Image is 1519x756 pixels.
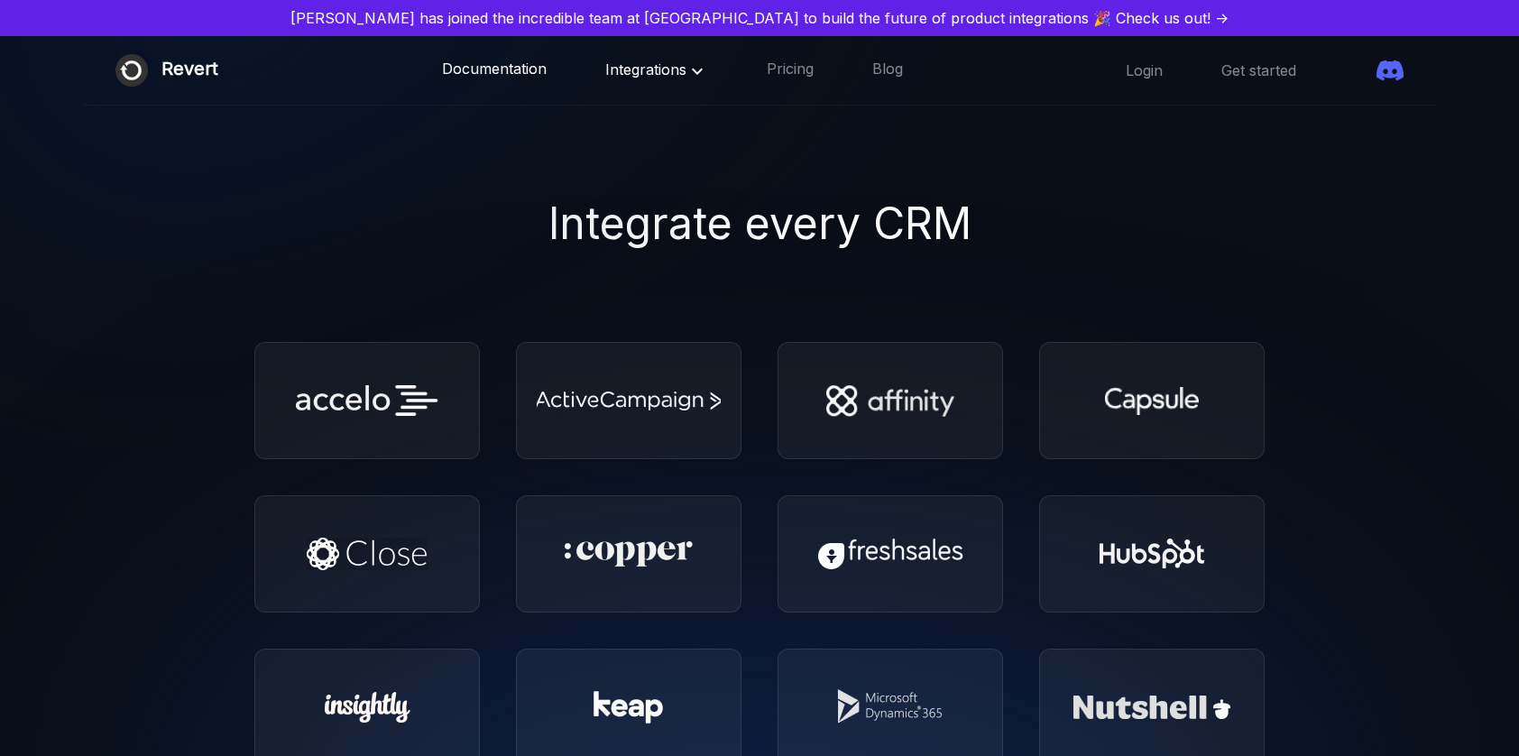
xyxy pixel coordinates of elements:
a: Pricing [767,59,814,82]
img: Revert logo [115,54,148,87]
a: [PERSON_NAME] has joined the incredible team at [GEOGRAPHIC_DATA] to build the future of product ... [7,7,1512,29]
img: Affinity CRM [826,385,954,417]
img: Nutshell CRM [1073,696,1230,719]
img: Active Campaign [537,392,721,410]
a: Blog [872,59,903,82]
img: Freshsales CRM [818,539,963,569]
img: Keap CRM [594,691,664,724]
img: Microsoft Dynamic 365 Sales CRM [826,671,955,743]
span: Integrations [605,60,708,78]
img: Copper CRM [565,541,693,567]
img: Insightly CRM [325,692,410,723]
a: Get started [1221,60,1296,80]
div: Revert [161,54,218,87]
img: Capsule CRM [1105,387,1199,415]
img: Close CRM [307,538,428,570]
img: Hubspot CRM [1100,539,1205,569]
a: Documentation [442,59,547,82]
img: Accelo [296,385,438,416]
a: Login [1126,60,1163,80]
